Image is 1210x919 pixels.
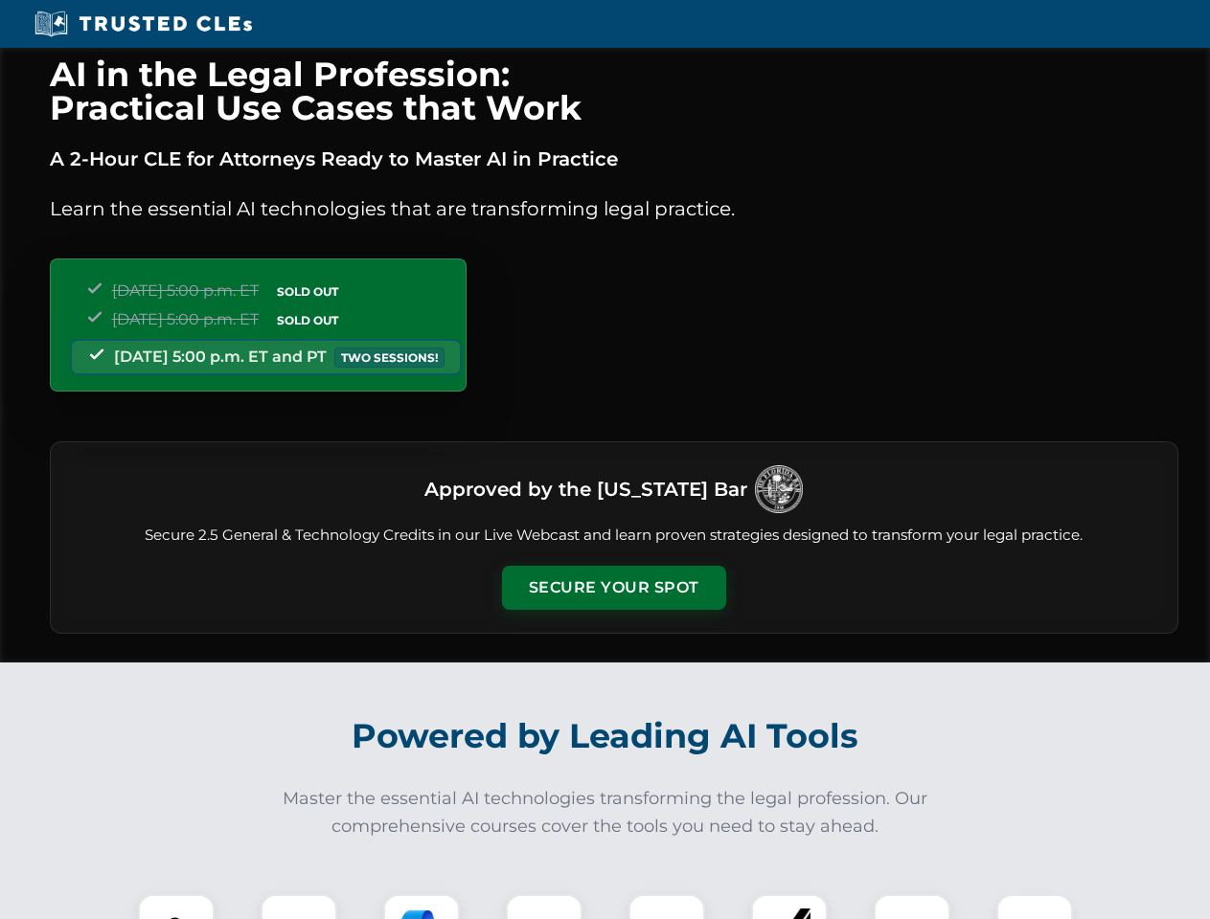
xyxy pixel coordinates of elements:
p: Learn the essential AI technologies that are transforming legal practice. [50,193,1178,224]
span: SOLD OUT [270,281,345,302]
img: Logo [755,465,803,513]
span: SOLD OUT [270,310,345,330]
p: Secure 2.5 General & Technology Credits in our Live Webcast and learn proven strategies designed ... [74,525,1154,547]
button: Secure Your Spot [502,566,726,610]
img: Trusted CLEs [29,10,258,38]
p: A 2-Hour CLE for Attorneys Ready to Master AI in Practice [50,144,1178,174]
h2: Powered by Leading AI Tools [75,703,1136,770]
h1: AI in the Legal Profession: Practical Use Cases that Work [50,57,1178,124]
p: Master the essential AI technologies transforming the legal profession. Our comprehensive courses... [270,785,941,841]
span: [DATE] 5:00 p.m. ET [112,310,259,328]
span: [DATE] 5:00 p.m. ET [112,281,259,300]
h3: Approved by the [US_STATE] Bar [424,472,747,506]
